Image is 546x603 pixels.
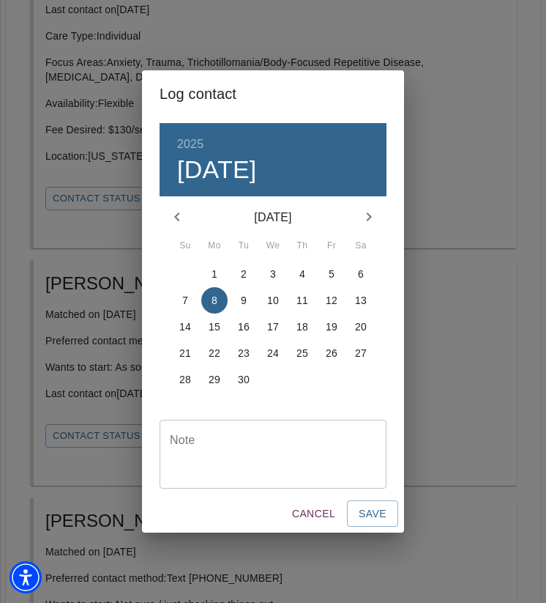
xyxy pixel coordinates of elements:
[296,293,308,308] p: 11
[355,293,367,308] p: 13
[231,287,257,314] button: 9
[348,340,374,366] button: 27
[326,293,337,308] p: 12
[348,261,374,287] button: 6
[179,372,191,387] p: 28
[241,267,247,281] p: 2
[289,314,315,340] button: 18
[318,287,345,314] button: 12
[318,261,345,287] button: 5
[286,500,341,528] button: Cancel
[260,261,286,287] button: 3
[172,314,198,340] button: 14
[267,319,279,334] p: 17
[182,293,188,308] p: 7
[238,346,250,360] p: 23
[212,293,217,308] p: 8
[355,346,367,360] p: 27
[201,239,228,254] span: Mo
[231,366,257,393] button: 30
[201,287,228,314] button: 8
[299,267,305,281] p: 4
[177,155,257,185] button: [DATE]
[201,261,228,287] button: 1
[318,239,345,254] span: Fr
[326,346,337,360] p: 26
[359,505,386,523] span: Save
[292,505,335,523] span: Cancel
[172,340,198,366] button: 21
[238,372,250,387] p: 30
[209,346,220,360] p: 22
[260,287,286,314] button: 10
[172,366,198,393] button: 28
[212,267,217,281] p: 1
[347,500,398,528] button: Save
[289,239,315,254] span: Th
[231,314,257,340] button: 16
[195,209,351,226] p: [DATE]
[231,239,257,254] span: Tu
[289,287,315,314] button: 11
[179,346,191,360] p: 21
[270,267,276,281] p: 3
[267,293,279,308] p: 10
[296,319,308,334] p: 18
[289,340,315,366] button: 25
[358,267,364,281] p: 6
[209,319,220,334] p: 15
[355,319,367,334] p: 20
[260,314,286,340] button: 17
[179,319,191,334] p: 14
[160,82,386,106] h2: Log contact
[348,239,374,254] span: Sa
[329,267,334,281] p: 5
[201,314,228,340] button: 15
[241,293,247,308] p: 9
[172,287,198,314] button: 7
[172,239,198,254] span: Su
[209,372,220,387] p: 29
[201,366,228,393] button: 29
[318,340,345,366] button: 26
[326,319,337,334] p: 19
[177,134,203,155] button: 2025
[318,314,345,340] button: 19
[201,340,228,366] button: 22
[260,239,286,254] span: We
[231,261,257,287] button: 2
[260,340,286,366] button: 24
[238,319,250,334] p: 16
[231,340,257,366] button: 23
[289,261,315,287] button: 4
[267,346,279,360] p: 24
[10,561,42,593] div: Accessibility Menu
[348,314,374,340] button: 20
[296,346,308,360] p: 25
[348,287,374,314] button: 13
